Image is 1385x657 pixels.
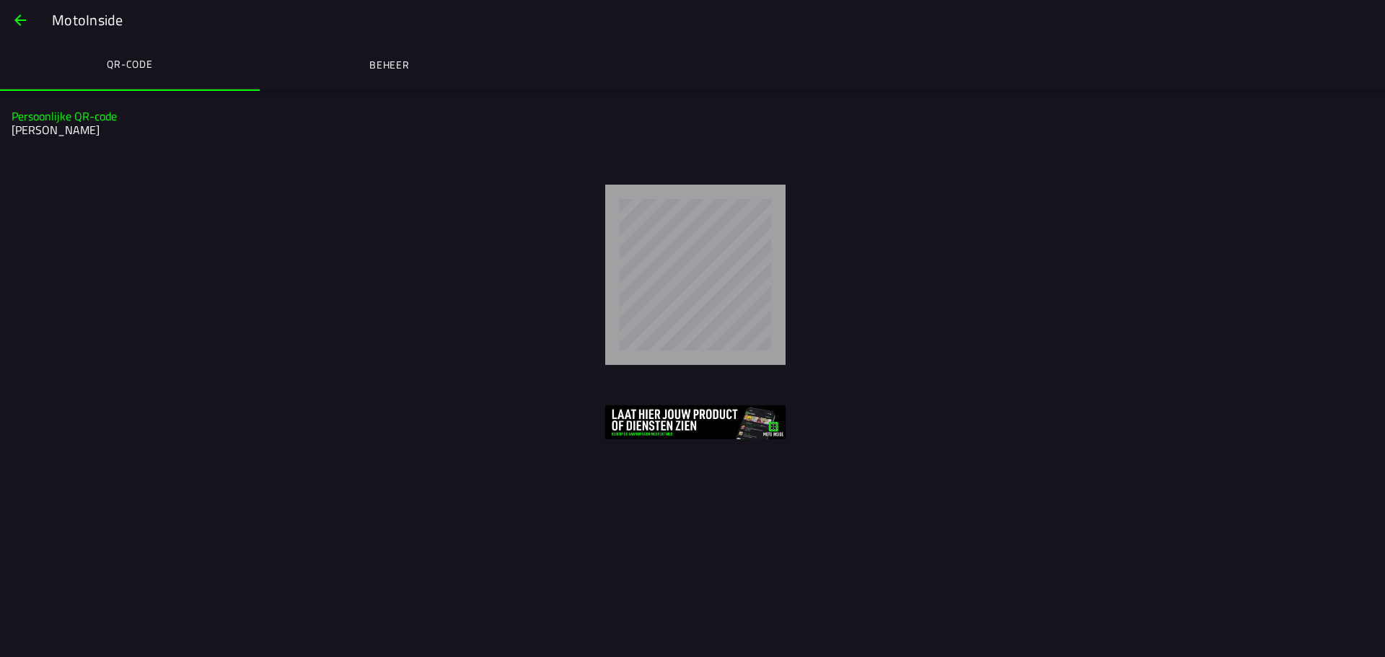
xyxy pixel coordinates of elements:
[369,57,410,73] ion-label: Beheer
[605,405,786,439] img: 3aIYlL6QKUbivt9DV25VFlEvHnuiQfq7KXcuOtS6.jpg
[107,56,153,72] ion-label: QR-code
[38,9,1385,31] ion-title: MotoInside
[12,123,1370,137] h2: [PERSON_NAME]
[12,107,117,125] ion-text: Persoonlijke QR-code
